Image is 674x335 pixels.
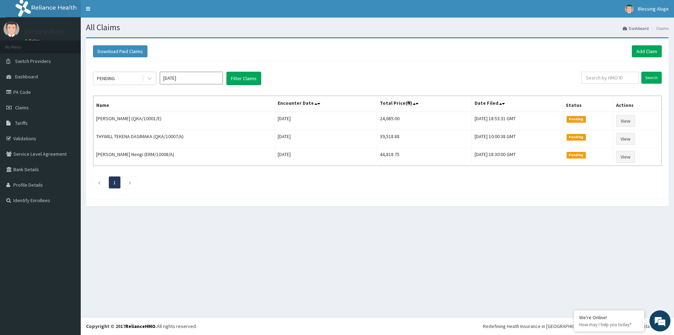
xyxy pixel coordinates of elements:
td: [PERSON_NAME] Nengi (ERM/10008/A) [93,148,275,166]
td: [PERSON_NAME] (QKA/10001/E) [93,112,275,130]
td: [DATE] 18:30:00 GMT [471,148,563,166]
footer: All rights reserved. [81,317,674,335]
td: THYWILL TEKENA DASIMAKA (QKA/10007/A) [93,130,275,148]
button: Filter Claims [226,72,261,85]
button: Download Paid Claims [93,45,147,57]
span: Blessing Aluge [638,6,669,12]
a: Page 1 is your current page [113,179,116,186]
a: RelianceHMO [125,323,156,329]
td: 44,818.75 [377,148,471,166]
a: View [616,151,635,163]
strong: Copyright © 2017 . [86,323,157,329]
input: Search [641,72,662,84]
a: Previous page [98,179,101,186]
div: We're Online! [579,314,639,321]
span: Pending [567,134,586,140]
span: Pending [567,152,586,158]
span: Claims [15,104,29,111]
a: Next page [128,179,132,186]
th: Date Filed [471,96,563,112]
td: [DATE] 18:53:31 GMT [471,112,563,130]
input: Select Month and Year [160,72,223,84]
td: 39,518.88 [377,130,471,148]
img: User Image [625,5,634,13]
a: Add Claim [632,45,662,57]
a: View [616,115,635,127]
div: Redefining Heath Insurance in [GEOGRAPHIC_DATA] using Telemedicine and Data Science! [483,323,669,330]
span: Dashboard [15,73,38,80]
th: Name [93,96,275,112]
input: Search by HMO ID [581,72,639,84]
p: How may I help you today? [579,322,639,328]
td: [DATE] [275,130,377,148]
a: Online [25,38,41,43]
td: [DATE] 10:00:38 GMT [471,130,563,148]
span: Pending [567,116,586,122]
th: Encounter Date [275,96,377,112]
p: Blessing Aluge [25,28,65,35]
span: Tariffs [15,120,28,126]
img: User Image [4,21,19,37]
li: Claims [649,25,669,31]
a: Dashboard [623,25,649,31]
td: [DATE] [275,148,377,166]
th: Actions [613,96,662,112]
div: PENDING [97,75,115,82]
td: [DATE] [275,112,377,130]
td: 24,685.00 [377,112,471,130]
th: Status [563,96,613,112]
th: Total Price(₦) [377,96,471,112]
span: Switch Providers [15,58,51,64]
h1: All Claims [86,23,669,32]
a: View [616,133,635,145]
